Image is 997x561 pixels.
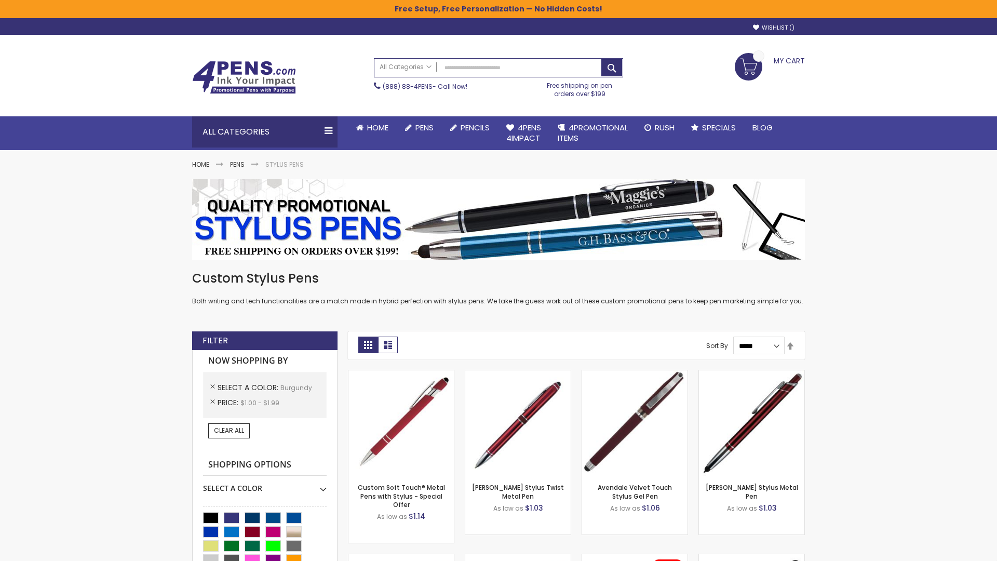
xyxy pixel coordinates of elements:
strong: Filter [203,335,228,346]
a: Pens [230,160,245,169]
a: Pens [397,116,442,139]
strong: Stylus Pens [265,160,304,169]
span: As low as [377,512,407,521]
strong: Now Shopping by [203,350,327,372]
a: Home [348,116,397,139]
img: 4Pens Custom Pens and Promotional Products [192,61,296,94]
span: Specials [702,122,736,133]
label: Sort By [706,341,728,350]
span: All Categories [380,63,432,71]
a: Custom Soft Touch® Metal Pens with Stylus-Burgundy [348,370,454,379]
a: Colter Stylus Twist Metal Pen-Burgundy [465,370,571,379]
a: Rush [636,116,683,139]
span: Pencils [461,122,490,133]
img: Custom Soft Touch® Metal Pens with Stylus-Burgundy [348,370,454,476]
div: Select A Color [203,476,327,493]
strong: Shopping Options [203,454,327,476]
span: - Call Now! [383,82,467,91]
span: Clear All [214,426,244,435]
span: Select A Color [218,382,280,393]
div: All Categories [192,116,338,148]
span: $1.03 [525,503,543,513]
img: Avendale Velvet Touch Stylus Gel Pen-Burgundy [582,370,688,476]
div: Both writing and tech functionalities are a match made in hybrid perfection with stylus pens. We ... [192,270,805,306]
span: Burgundy [280,383,312,392]
div: Free shipping on pen orders over $199 [536,77,624,98]
a: Blog [744,116,781,139]
img: Colter Stylus Twist Metal Pen-Burgundy [465,370,571,476]
span: Pens [415,122,434,133]
a: Olson Stylus Metal Pen-Burgundy [699,370,804,379]
a: All Categories [374,59,437,76]
span: As low as [610,504,640,513]
span: $1.06 [642,503,660,513]
span: $1.00 - $1.99 [240,398,279,407]
span: $1.03 [759,503,777,513]
a: Avendale Velvet Touch Stylus Gel Pen-Burgundy [582,370,688,379]
span: As low as [727,504,757,513]
a: 4Pens4impact [498,116,549,150]
span: Blog [752,122,773,133]
a: (888) 88-4PENS [383,82,433,91]
strong: Grid [358,337,378,353]
span: 4Pens 4impact [506,122,541,143]
a: Home [192,160,209,169]
span: $1.14 [409,511,425,522]
a: 4PROMOTIONALITEMS [549,116,636,150]
a: Wishlist [753,24,794,32]
a: Custom Soft Touch® Metal Pens with Stylus - Special Offer [358,483,445,509]
h1: Custom Stylus Pens [192,270,805,287]
a: [PERSON_NAME] Stylus Metal Pen [706,483,798,500]
a: [PERSON_NAME] Stylus Twist Metal Pen [472,483,564,500]
img: Stylus Pens [192,179,805,260]
span: Rush [655,122,675,133]
img: Olson Stylus Metal Pen-Burgundy [699,370,804,476]
span: Home [367,122,388,133]
a: Avendale Velvet Touch Stylus Gel Pen [598,483,672,500]
a: Clear All [208,423,250,438]
span: As low as [493,504,523,513]
span: 4PROMOTIONAL ITEMS [558,122,628,143]
a: Specials [683,116,744,139]
a: Pencils [442,116,498,139]
span: Price [218,397,240,408]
